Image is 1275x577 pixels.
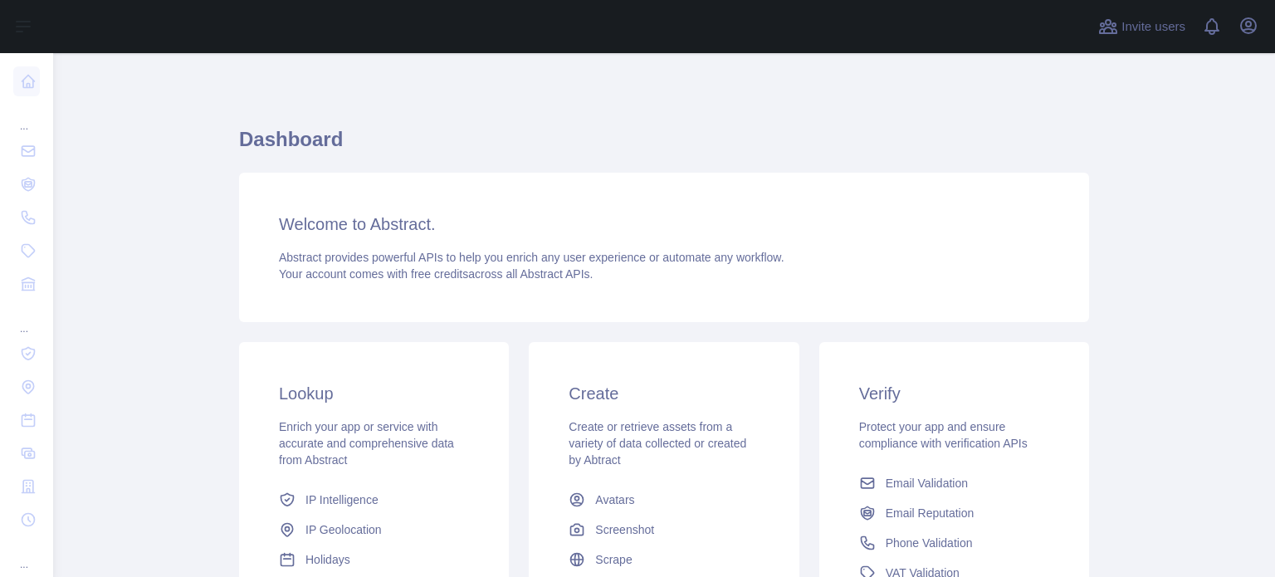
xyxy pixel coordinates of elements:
[279,213,1049,236] h3: Welcome to Abstract.
[305,521,382,538] span: IP Geolocation
[562,485,765,515] a: Avatars
[1095,13,1189,40] button: Invite users
[272,515,476,545] a: IP Geolocation
[859,420,1028,450] span: Protect your app and ensure compliance with verification APIs
[279,251,784,264] span: Abstract provides powerful APIs to help you enrich any user experience or automate any workflow.
[852,528,1056,558] a: Phone Validation
[886,505,975,521] span: Email Reputation
[852,498,1056,528] a: Email Reputation
[569,382,759,405] h3: Create
[852,468,1056,498] a: Email Validation
[279,267,593,281] span: Your account comes with across all Abstract APIs.
[886,535,973,551] span: Phone Validation
[562,545,765,575] a: Scrape
[595,491,634,508] span: Avatars
[13,100,40,133] div: ...
[569,420,746,467] span: Create or retrieve assets from a variety of data collected or created by Abtract
[1121,17,1185,37] span: Invite users
[239,126,1089,166] h1: Dashboard
[13,538,40,571] div: ...
[859,382,1049,405] h3: Verify
[562,515,765,545] a: Screenshot
[305,551,350,568] span: Holidays
[595,521,654,538] span: Screenshot
[886,475,968,491] span: Email Validation
[279,382,469,405] h3: Lookup
[411,267,468,281] span: free credits
[272,545,476,575] a: Holidays
[305,491,379,508] span: IP Intelligence
[595,551,632,568] span: Scrape
[272,485,476,515] a: IP Intelligence
[279,420,454,467] span: Enrich your app or service with accurate and comprehensive data from Abstract
[13,302,40,335] div: ...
